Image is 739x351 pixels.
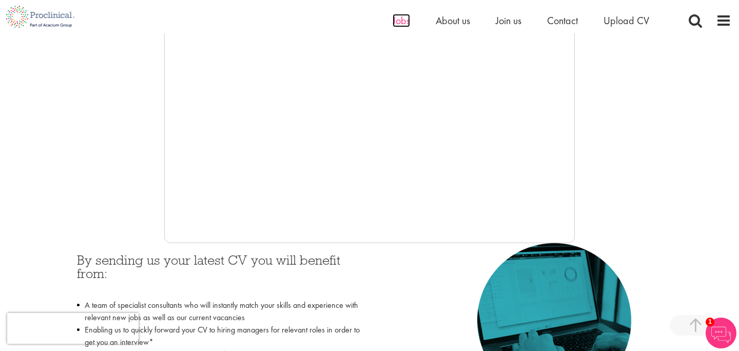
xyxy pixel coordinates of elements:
a: Upload CV [604,14,649,27]
li: Enabling us to quickly forward your CV to hiring managers for relevant roles in order to get you ... [77,324,362,348]
a: Contact [547,14,578,27]
iframe: reCAPTCHA [7,313,139,344]
span: 1 [706,318,714,326]
li: A team of specialist consultants who will instantly match your skills and experience with relevan... [77,299,362,324]
h3: By sending us your latest CV you will benefit from: [77,253,362,294]
a: About us [436,14,470,27]
img: Chatbot [706,318,736,348]
a: Jobs [393,14,410,27]
a: Join us [496,14,521,27]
